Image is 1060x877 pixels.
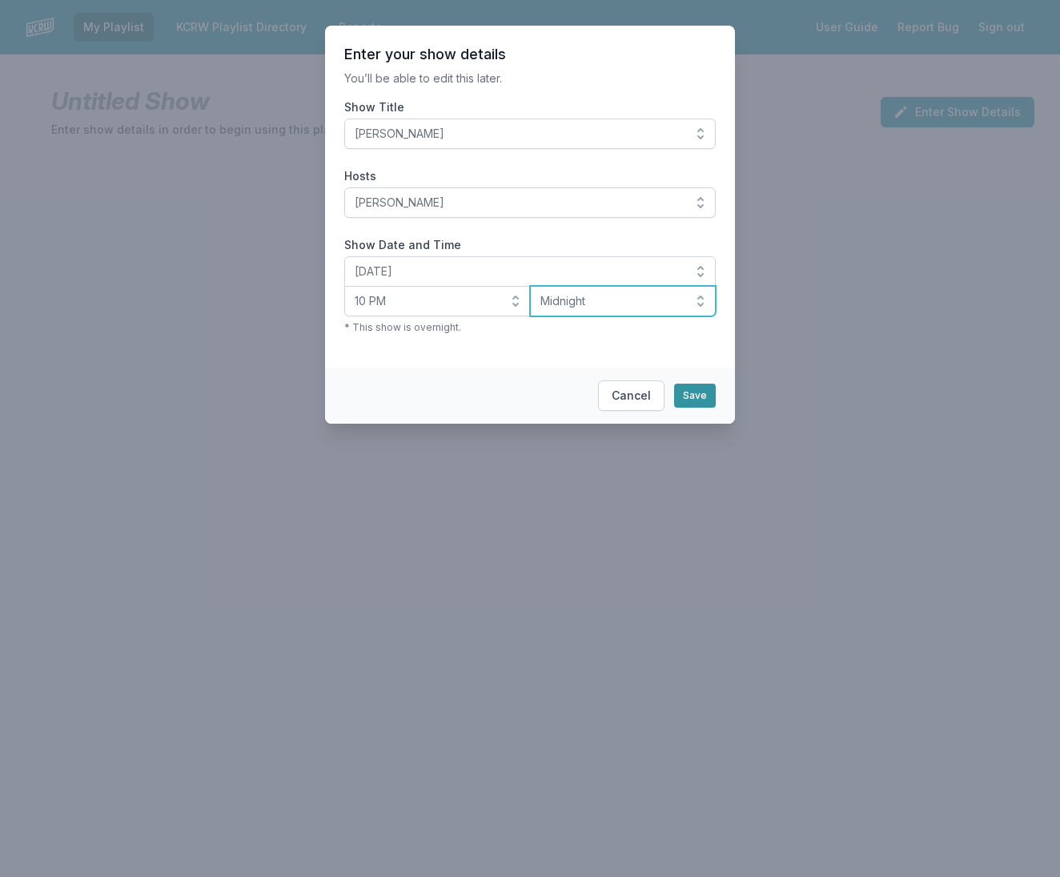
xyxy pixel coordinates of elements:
[344,237,461,253] legend: Show Date and Time
[355,195,683,211] span: [PERSON_NAME]
[540,293,684,309] span: Midnight
[344,168,716,184] label: Hosts
[598,380,665,411] button: Cancel
[674,384,716,408] button: Save
[344,286,531,316] button: 10 PM
[355,293,498,309] span: 10 PM
[344,119,716,149] button: [PERSON_NAME]
[355,264,683,280] span: [DATE]
[344,70,716,86] p: You’ll be able to edit this later.
[344,321,461,333] span: * This show is overnight.
[530,286,717,316] button: Midnight
[344,99,716,115] label: Show Title
[344,256,716,287] button: [DATE]
[344,187,716,218] button: [PERSON_NAME]
[355,126,683,142] span: [PERSON_NAME]
[344,45,716,64] header: Enter your show details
